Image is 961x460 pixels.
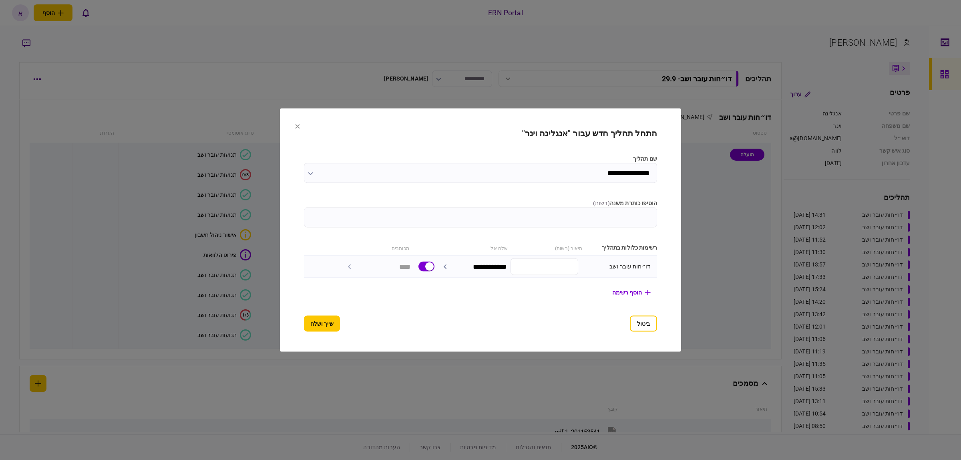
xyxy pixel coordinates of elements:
button: הוסף רשימה [606,285,657,300]
div: מכותבים [338,244,409,252]
input: הוסיפו כותרת משנה [304,208,657,228]
div: תיאור (רשות) [512,244,582,252]
label: שם תהליך [304,155,657,163]
input: שם תהליך [304,163,657,183]
button: שייך ושלח [304,316,340,332]
div: דו״חות עובר ושב [582,262,650,271]
label: הוסיפו כותרת משנה [304,199,657,208]
button: ביטול [630,316,657,332]
div: שלח אל [437,244,508,252]
span: ( רשות ) [593,200,610,206]
h2: התחל תהליך חדש עבור "אנגלינה וינר" [304,129,657,139]
div: רשימות כלולות בתהליך [587,244,657,252]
